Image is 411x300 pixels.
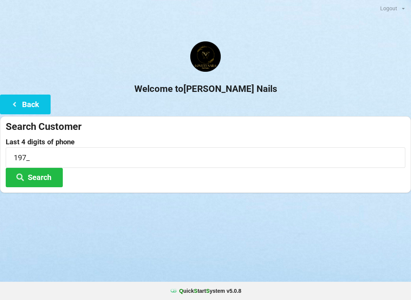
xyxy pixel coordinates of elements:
span: Q [179,288,183,294]
div: Logout [380,6,397,11]
div: Search Customer [6,120,405,133]
b: uick tart ystem v 5.0.8 [179,287,241,295]
img: favicon.ico [170,287,177,295]
input: 0000 [6,147,405,167]
span: S [194,288,198,294]
img: Lovett1.png [190,41,221,72]
span: S [206,288,209,294]
label: Last 4 digits of phone [6,138,405,146]
button: Search [6,168,63,187]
